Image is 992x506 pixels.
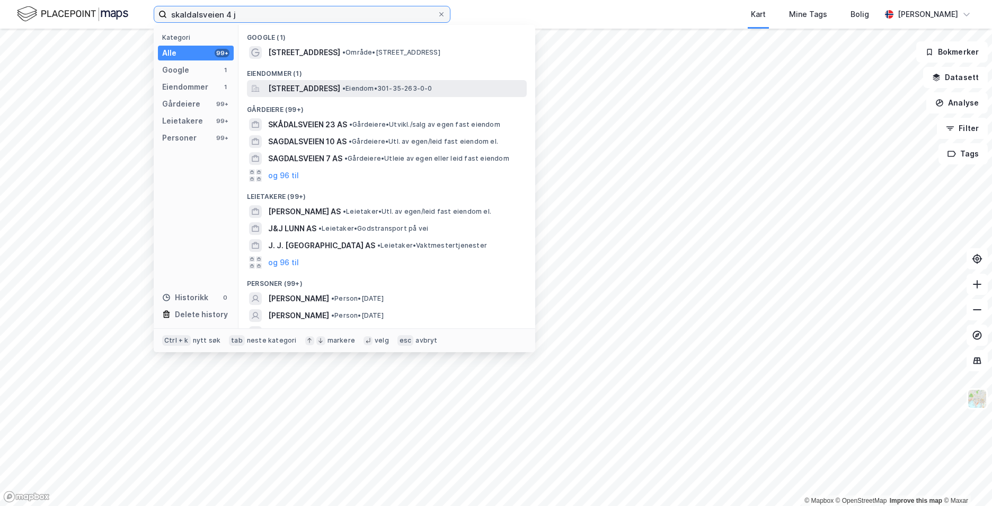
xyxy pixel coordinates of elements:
span: [PERSON_NAME] [268,326,329,339]
button: Filter [937,118,988,139]
div: 1 [221,66,229,74]
div: Eiendommer [162,81,208,93]
div: Google (1) [238,25,535,44]
div: Bolig [851,8,869,21]
div: Alle [162,47,176,59]
span: [PERSON_NAME] AS [268,205,341,218]
img: Z [967,389,987,409]
button: Bokmerker [916,41,988,63]
button: Analyse [926,92,988,114]
a: Mapbox [804,497,834,504]
div: nytt søk [193,336,221,345]
div: Leietakere (99+) [238,184,535,203]
div: Eiendommer (1) [238,61,535,80]
span: J. J. [GEOGRAPHIC_DATA] AS [268,239,375,252]
span: Person • [DATE] [331,294,384,303]
div: avbryt [415,336,437,345]
span: J&J LUNN AS [268,222,316,235]
span: • [342,84,346,92]
span: [STREET_ADDRESS] [268,82,340,95]
div: esc [397,335,414,346]
div: [PERSON_NAME] [898,8,958,21]
div: 0 [221,293,229,302]
div: tab [229,335,245,346]
div: Ctrl + k [162,335,191,346]
span: [PERSON_NAME] [268,292,329,305]
span: Gårdeiere • Utleie av egen eller leid fast eiendom [344,154,509,163]
span: [STREET_ADDRESS] [268,46,340,59]
span: Person • [DATE] [331,311,384,320]
div: 1 [221,83,229,91]
div: Google [162,64,189,76]
span: SAGDALSVEIEN 10 AS [268,135,347,148]
div: Gårdeiere [162,98,200,110]
img: logo.f888ab2527a4732fd821a326f86c7f29.svg [17,5,128,23]
span: • [377,241,380,249]
span: • [349,137,352,145]
div: 99+ [215,49,229,57]
div: Kart [751,8,766,21]
div: velg [375,336,389,345]
span: Gårdeiere • Utvikl./salg av egen fast eiendom [349,120,500,129]
span: • [318,224,322,232]
div: 99+ [215,100,229,108]
span: Leietaker • Vaktmestertjenester [377,241,487,250]
div: Mine Tags [789,8,827,21]
div: 99+ [215,134,229,142]
span: • [342,48,346,56]
span: Eiendom • 301-35-263-0-0 [342,84,432,93]
div: Delete history [175,308,228,321]
div: markere [327,336,355,345]
a: OpenStreetMap [836,497,887,504]
input: Søk på adresse, matrikkel, gårdeiere, leietakere eller personer [167,6,437,22]
span: Leietaker • Utl. av egen/leid fast eiendom el. [343,207,491,216]
span: • [331,294,334,302]
a: Mapbox homepage [3,491,50,503]
button: og 96 til [268,169,299,182]
div: Kategori [162,33,234,41]
div: Personer [162,132,197,144]
button: Tags [938,143,988,164]
iframe: Chat Widget [939,455,992,506]
span: [PERSON_NAME] [268,309,329,322]
div: Gårdeiere (99+) [238,97,535,116]
div: 99+ [215,117,229,125]
div: Personer (99+) [238,271,535,290]
span: Område • [STREET_ADDRESS] [342,48,440,57]
div: Historikk [162,291,208,304]
span: • [349,120,352,128]
button: Datasett [923,67,988,88]
a: Improve this map [890,497,942,504]
span: Leietaker • Godstransport på vei [318,224,428,233]
span: SAGDALSVEIEN 7 AS [268,152,342,165]
span: SKÅDALSVEIEN 23 AS [268,118,347,131]
button: og 96 til [268,256,299,269]
span: • [331,311,334,319]
span: • [344,154,348,162]
div: Leietakere [162,115,203,127]
span: • [343,207,346,215]
span: Gårdeiere • Utl. av egen/leid fast eiendom el. [349,137,498,146]
div: neste kategori [247,336,297,345]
